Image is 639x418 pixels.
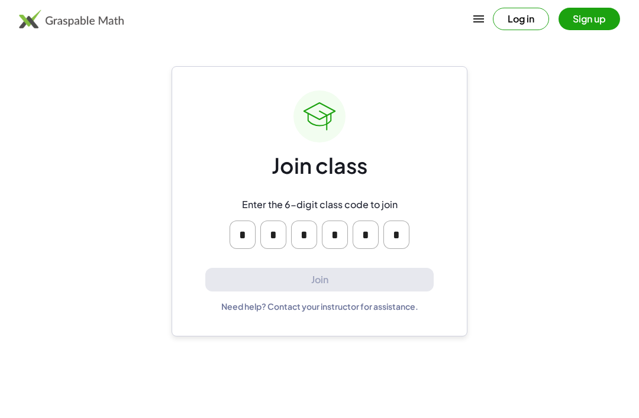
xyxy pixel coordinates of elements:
div: Enter the 6-digit class code to join [242,199,398,211]
div: Join class [272,152,367,180]
button: Log in [493,8,549,30]
button: Sign up [559,8,620,30]
div: Need help? Contact your instructor for assistance. [221,301,418,312]
button: Join [205,268,434,292]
